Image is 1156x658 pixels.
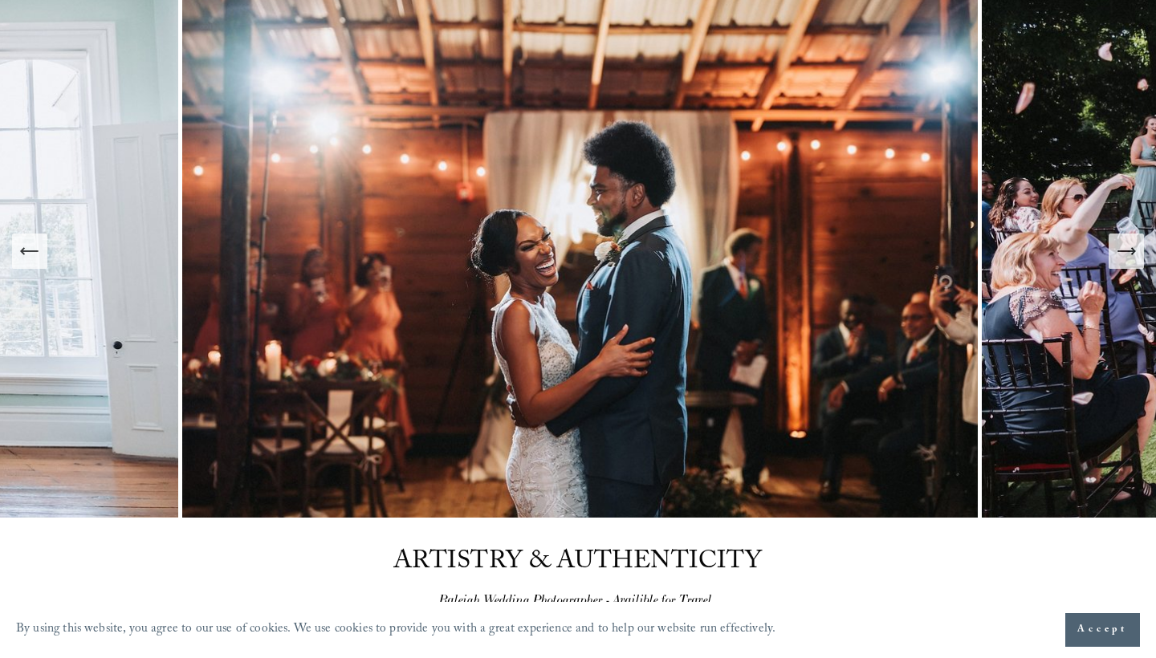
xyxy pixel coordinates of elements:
[393,542,763,585] span: ARTISTRY & AUTHENTICITY
[1065,613,1140,647] button: Accept
[1077,622,1128,638] span: Accept
[16,618,775,643] p: By using this website, you agree to our use of cookies. We use cookies to provide you with a grea...
[12,234,47,269] button: Previous Slide
[439,592,712,608] em: Raleigh Wedding Photographer - Availible for Travel
[1109,234,1144,269] button: Next Slide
